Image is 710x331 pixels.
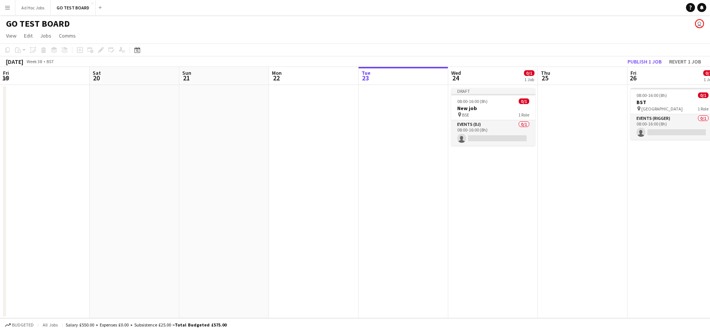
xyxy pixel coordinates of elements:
app-user-avatar: Alice Skipper [695,19,704,28]
button: GO TEST BOARD [51,0,96,15]
app-job-card: Draft08:00-16:00 (8h)0/1New job BSE1 RoleEvents (DJ)0/108:00-16:00 (8h) [451,88,535,146]
a: Comms [56,31,79,41]
span: Sat [93,70,101,76]
span: 20 [92,74,101,82]
span: 19 [2,74,9,82]
button: Revert 1 job [666,57,704,67]
button: Publish 1 job [624,57,665,67]
span: Total Budgeted £575.00 [175,322,227,328]
div: [DATE] [6,58,23,65]
span: Sun [182,70,191,76]
span: Tue [362,70,371,76]
div: 1 Job [524,77,534,82]
span: 24 [450,74,461,82]
span: 23 [360,74,371,82]
span: 26 [629,74,636,82]
span: 21 [181,74,191,82]
span: 22 [271,74,282,82]
h1: GO TEST BOARD [6,18,70,29]
a: Jobs [37,31,54,41]
span: Wed [451,70,461,76]
span: 08:00-16:00 (8h) [636,92,667,98]
span: 1 Role [518,112,529,118]
span: 25 [540,74,550,82]
span: Edit [24,32,33,39]
h3: New job [451,105,535,112]
a: Edit [21,31,36,41]
div: Salary £550.00 + Expenses £0.00 + Subsistence £25.00 = [66,322,227,328]
span: 0/1 [524,70,534,76]
span: 08:00-16:00 (8h) [457,98,488,104]
span: Thu [541,70,550,76]
span: 1 Role [698,106,708,112]
div: BST [47,59,54,64]
div: Draft [451,88,535,94]
a: View [3,31,20,41]
span: Fri [3,70,9,76]
span: BSE [462,112,469,118]
button: Budgeted [4,321,35,329]
span: [GEOGRAPHIC_DATA] [641,106,683,112]
span: 0/1 [698,92,708,98]
span: 0/1 [519,98,529,104]
span: View [6,32,17,39]
span: Fri [630,70,636,76]
span: Jobs [40,32,51,39]
span: All jobs [41,322,59,328]
span: Budgeted [12,322,34,328]
span: Comms [59,32,76,39]
button: Ad Hoc Jobs [15,0,51,15]
span: Week 38 [25,59,44,64]
span: Mon [272,70,282,76]
app-card-role: Events (DJ)0/108:00-16:00 (8h) [451,120,535,146]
